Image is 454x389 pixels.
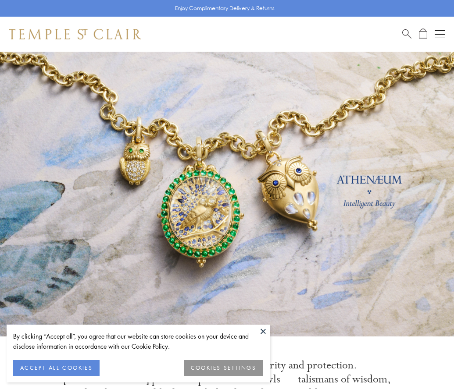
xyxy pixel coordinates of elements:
[175,4,275,13] p: Enjoy Complimentary Delivery & Returns
[13,360,100,376] button: ACCEPT ALL COOKIES
[402,28,411,39] a: Search
[13,331,263,351] div: By clicking “Accept all”, you agree that our website can store cookies on your device and disclos...
[419,28,427,39] a: Open Shopping Bag
[9,29,141,39] img: Temple St. Clair
[184,360,263,376] button: COOKIES SETTINGS
[435,29,445,39] button: Open navigation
